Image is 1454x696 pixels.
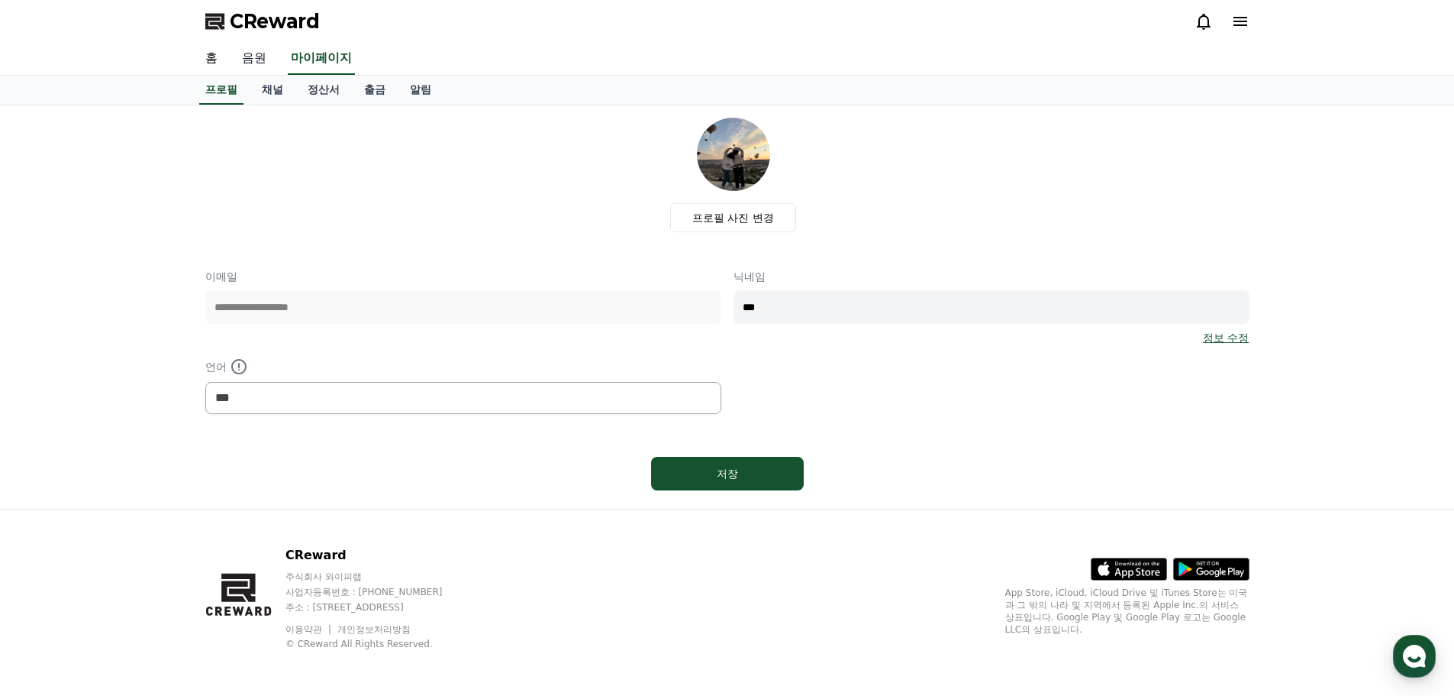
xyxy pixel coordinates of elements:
[205,9,320,34] a: CReward
[682,466,773,481] div: 저장
[285,571,472,583] p: 주식회사 와이피랩
[285,624,334,635] a: 이용약관
[205,358,721,376] p: 언어
[733,269,1249,284] p: 닉네임
[48,507,57,520] span: 홈
[697,118,770,191] img: profile_image
[205,269,721,284] p: 이메일
[199,76,243,105] a: 프로필
[288,43,355,75] a: 마이페이지
[250,76,295,105] a: 채널
[285,601,472,613] p: 주소 : [STREET_ADDRESS]
[295,76,352,105] a: 정산서
[1005,587,1249,636] p: App Store, iCloud, iCloud Drive 및 iTunes Store는 미국과 그 밖의 나라 및 지역에서 등록된 Apple Inc.의 서비스 상표입니다. Goo...
[230,9,320,34] span: CReward
[193,43,230,75] a: 홈
[140,508,158,520] span: 대화
[236,507,254,520] span: 설정
[670,203,796,232] label: 프로필 사진 변경
[1203,330,1249,345] a: 정보 수정
[5,484,101,523] a: 홈
[230,43,279,75] a: 음원
[398,76,443,105] a: 알림
[197,484,293,523] a: 설정
[352,76,398,105] a: 출금
[651,457,804,490] button: 저장
[285,638,472,650] p: © CReward All Rights Reserved.
[101,484,197,523] a: 대화
[337,624,411,635] a: 개인정보처리방침
[285,546,472,565] p: CReward
[285,586,472,598] p: 사업자등록번호 : [PHONE_NUMBER]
